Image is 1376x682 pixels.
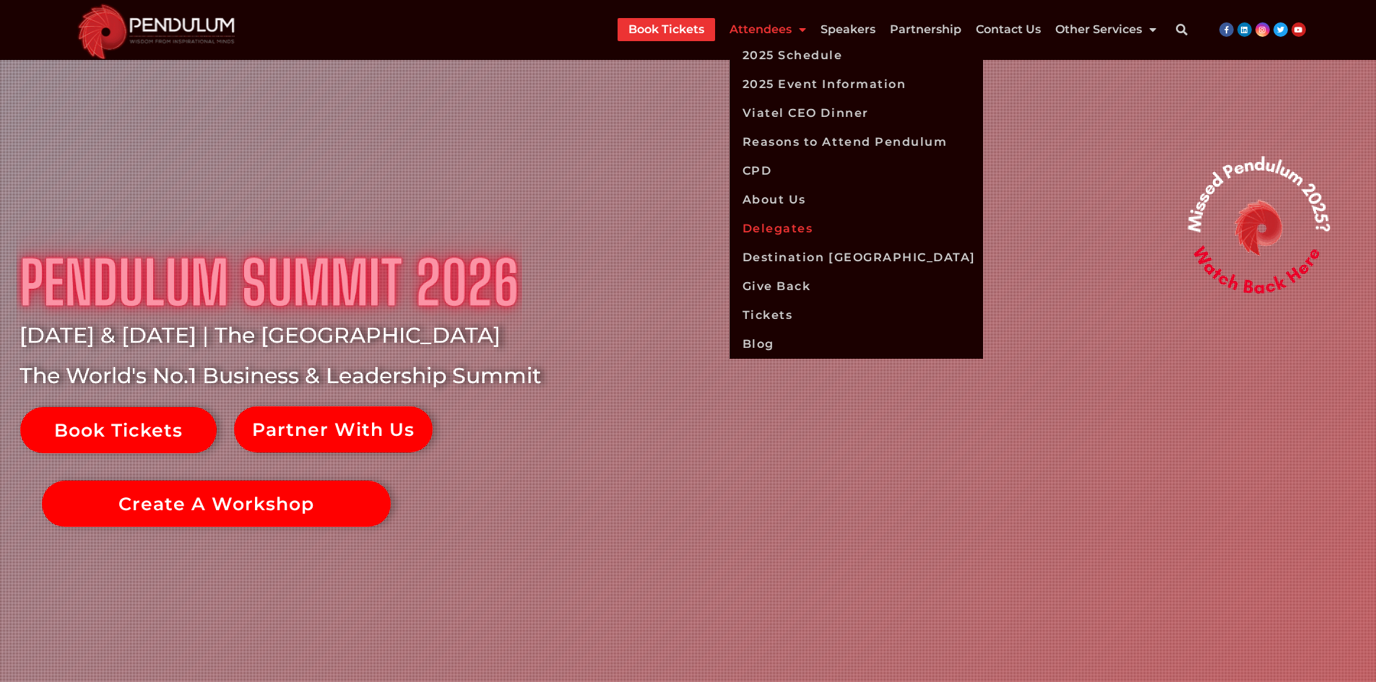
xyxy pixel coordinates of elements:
[628,18,704,41] a: Book Tickets
[20,359,547,393] rs-layer: The World's No.1 Business & Leadership Summit
[1167,15,1196,44] div: Search
[730,330,983,359] a: Blog
[890,18,961,41] a: Partnership
[730,185,983,214] a: About Us
[730,41,983,70] a: 2025 Schedule
[821,18,875,41] a: Speakers
[730,128,983,157] a: Reasons to Attend Pendulum
[730,18,806,41] a: Attendees
[7,554,249,675] iframe: Brevo live chat
[730,272,983,301] a: Give Back
[730,99,983,128] a: Viatel CEO Dinner
[730,70,983,99] a: 2025 Event Information
[42,481,391,527] a: Create A Workshop
[730,301,983,330] a: Tickets
[730,157,983,185] a: CPD
[976,18,1041,41] a: Contact Us
[730,243,983,272] a: Destination [GEOGRAPHIC_DATA]
[618,18,1156,41] nav: Menu
[234,406,433,453] a: Partner With Us
[730,214,983,243] a: Delegates
[20,407,217,453] a: Book Tickets
[1055,18,1156,41] a: Other Services
[730,41,983,359] ul: Attendees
